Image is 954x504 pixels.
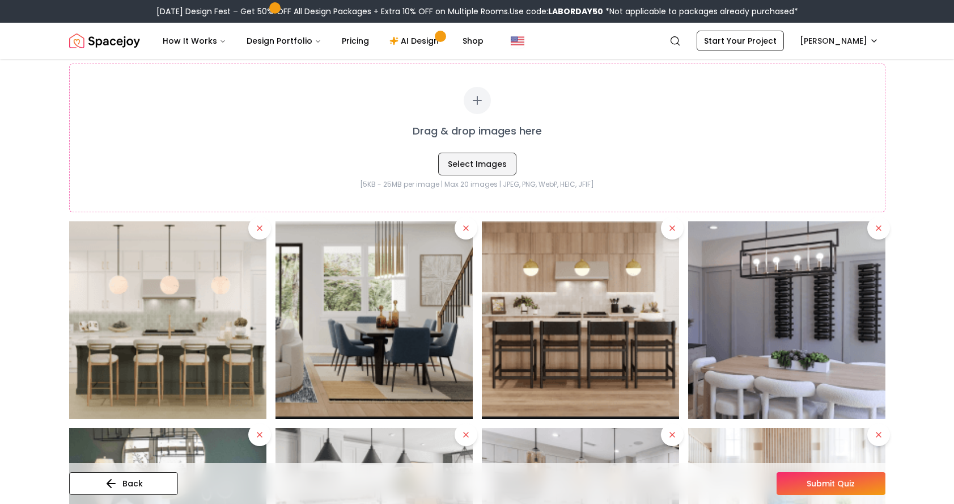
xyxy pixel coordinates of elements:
span: Use code: [510,6,603,17]
img: United States [511,34,524,48]
button: Submit Quiz [777,472,885,495]
b: LABORDAY50 [548,6,603,17]
div: [DATE] Design Fest – Get 50% OFF All Design Packages + Extra 10% OFF on Multiple Rooms. [156,6,798,17]
img: Uploaded [482,221,679,419]
img: Uploaded [688,221,885,419]
a: AI Design [380,30,451,52]
img: Uploaded [69,221,266,419]
span: *Not applicable to packages already purchased* [603,6,798,17]
img: Uploaded [275,221,473,419]
button: Select Images [438,153,516,175]
a: Pricing [333,30,378,52]
a: Start Your Project [697,31,784,51]
button: Back [69,472,178,495]
p: [5KB - 25MB per image | Max 20 images | JPEG, PNG, WebP, HEIC, JFIF] [92,180,862,189]
a: Spacejoy [69,30,140,52]
a: Shop [453,30,493,52]
nav: Main [154,30,493,52]
img: Spacejoy Logo [69,30,140,52]
nav: Global [69,23,885,59]
button: Design Portfolio [238,30,330,52]
button: [PERSON_NAME] [793,31,885,51]
p: Drag & drop images here [413,123,542,139]
button: How It Works [154,30,235,52]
